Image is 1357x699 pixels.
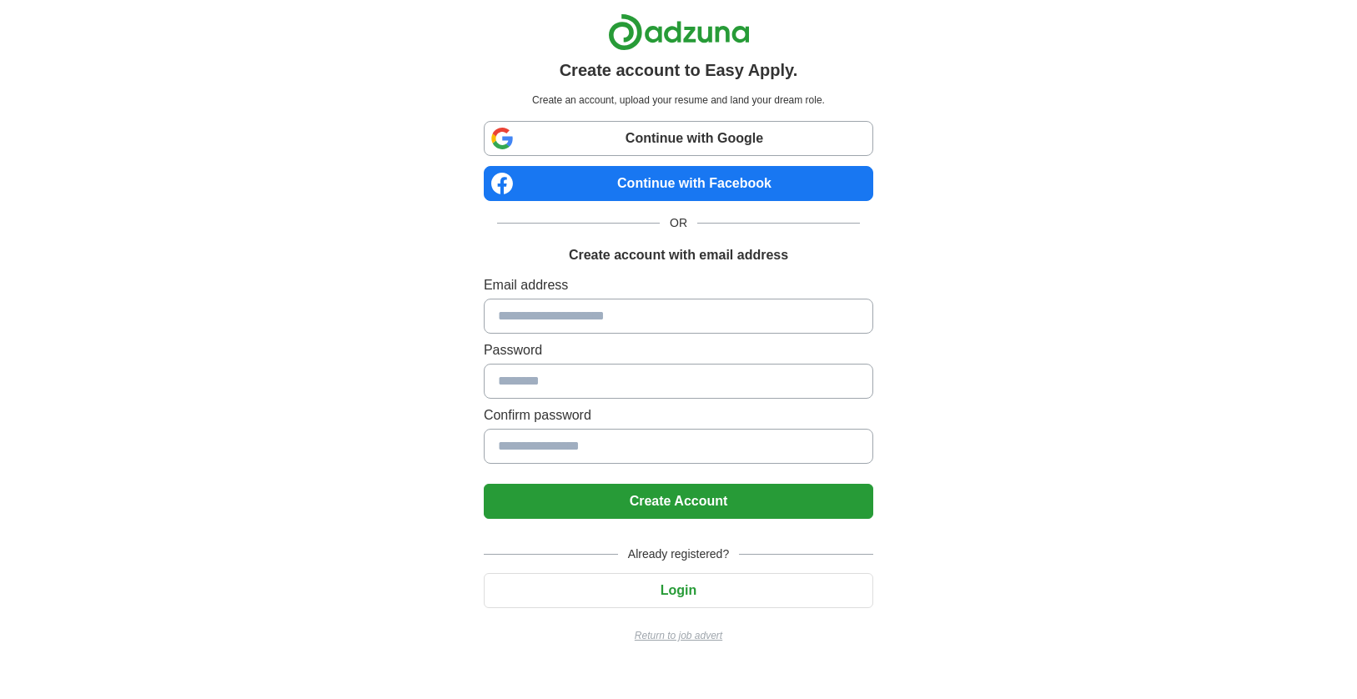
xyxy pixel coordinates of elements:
[487,93,870,108] p: Create an account, upload your resume and land your dream role.
[560,58,798,83] h1: Create account to Easy Apply.
[484,405,873,425] label: Confirm password
[484,484,873,519] button: Create Account
[569,245,788,265] h1: Create account with email address
[484,166,873,201] a: Continue with Facebook
[660,214,697,232] span: OR
[484,628,873,643] a: Return to job advert
[484,275,873,295] label: Email address
[484,340,873,360] label: Password
[608,13,750,51] img: Adzuna logo
[484,583,873,597] a: Login
[618,546,739,563] span: Already registered?
[484,121,873,156] a: Continue with Google
[484,573,873,608] button: Login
